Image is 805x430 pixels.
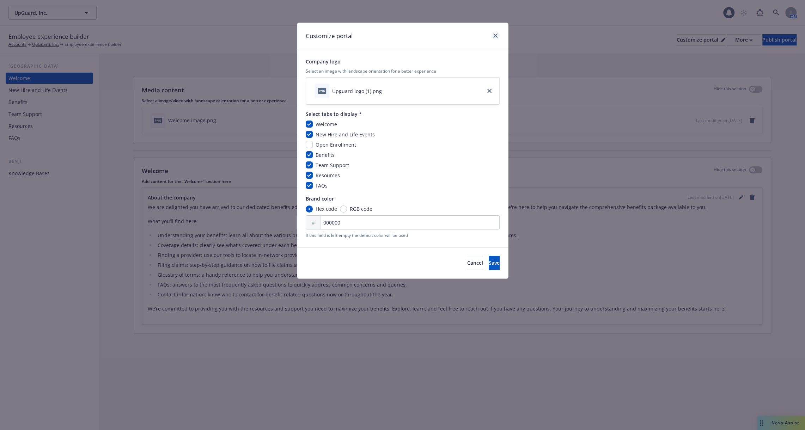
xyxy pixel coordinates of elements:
span: New Hire and Life Events [316,131,375,138]
span: Cancel [467,259,483,266]
span: Open Enrollment [316,141,356,148]
span: Hex code [316,205,337,213]
span: Brand color [306,195,500,202]
span: Welcome [316,121,337,128]
span: Select an image with landscape orientation for a better experience [306,68,500,74]
div: Upguard logo (1).png [332,87,382,95]
span: If this field is left empty the default color will be used [306,232,500,239]
a: close [485,87,494,95]
input: Hex code [306,205,313,213]
input: RGB code [340,205,347,213]
span: Team Support [316,162,349,168]
a: close [491,31,500,40]
span: Select tabs to display * [306,110,500,118]
span: Resources [316,172,340,179]
span: Save [489,259,500,266]
button: Cancel [467,256,483,270]
span: RGB code [350,205,372,213]
span: FAQs [316,182,328,189]
button: download file [385,87,390,95]
span: Benefits [316,152,335,158]
button: Save [489,256,500,270]
span: Company logo [306,58,500,65]
span: png [318,88,326,93]
span: # [312,219,315,226]
h1: Customize portal [306,31,353,41]
input: FFFFFF [306,215,500,229]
